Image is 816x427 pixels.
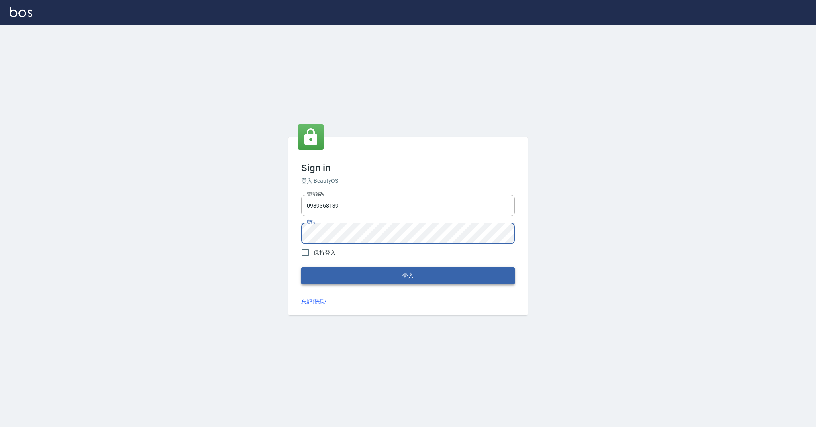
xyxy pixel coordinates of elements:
[301,298,326,306] a: 忘記密碼?
[314,249,336,257] span: 保持登入
[301,177,515,185] h6: 登入 BeautyOS
[301,163,515,174] h3: Sign in
[307,191,324,197] label: 電話號碼
[10,7,32,17] img: Logo
[301,267,515,284] button: 登入
[307,219,315,225] label: 密碼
